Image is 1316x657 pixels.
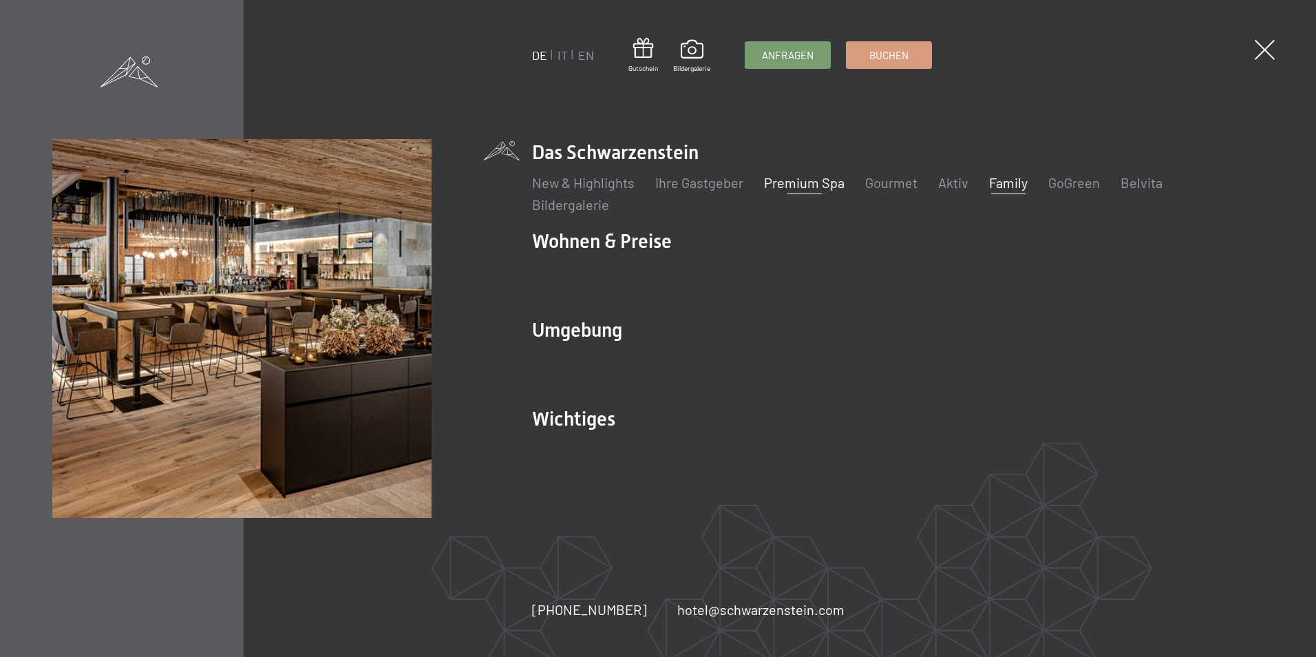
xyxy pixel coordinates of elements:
[865,174,917,191] a: Gourmet
[558,48,568,63] a: IT
[762,48,814,63] span: Anfragen
[989,174,1028,191] a: Family
[628,63,658,73] span: Gutschein
[673,63,710,73] span: Bildergalerie
[532,196,609,213] a: Bildergalerie
[847,42,931,68] a: Buchen
[677,600,845,619] a: hotel@schwarzenstein.com
[1121,174,1163,191] a: Belvita
[655,174,743,191] a: Ihre Gastgeber
[745,42,830,68] a: Anfragen
[764,174,845,191] a: Premium Spa
[673,40,710,73] a: Bildergalerie
[1048,174,1100,191] a: GoGreen
[938,174,968,191] a: Aktiv
[532,601,647,618] span: [PHONE_NUMBER]
[532,174,635,191] a: New & Highlights
[869,48,909,63] span: Buchen
[578,48,594,63] a: EN
[532,48,547,63] a: DE
[532,600,647,619] a: [PHONE_NUMBER]
[628,38,658,73] a: Gutschein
